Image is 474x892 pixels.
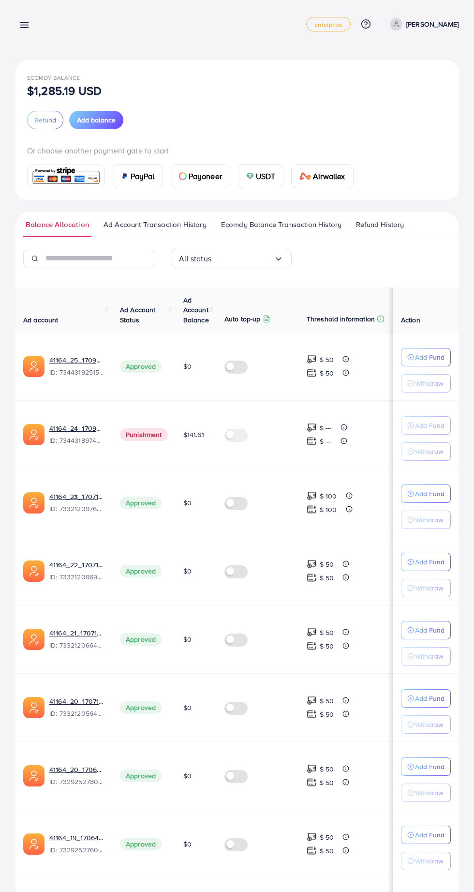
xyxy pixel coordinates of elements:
[415,787,443,799] p: Withdraw
[320,490,337,502] p: $ 100
[401,826,451,844] button: Add Fund
[320,832,334,843] p: $ 50
[120,428,168,441] span: Punishment
[406,18,459,30] p: [PERSON_NAME]
[401,511,451,529] button: Withdraw
[320,367,334,379] p: $ 50
[320,845,334,857] p: $ 50
[246,172,254,180] img: card
[211,251,274,266] input: Search for option
[27,111,63,129] button: Refund
[49,492,104,514] div: <span class='underline'>41164_23_1707142475983</span></br>7332120976240689154
[307,313,375,325] p: Threshold information
[415,488,444,499] p: Add Fund
[23,629,44,650] img: ic-ads-acc.e4c84228.svg
[307,573,317,583] img: top-up amount
[113,164,163,188] a: cardPayPal
[415,829,444,841] p: Add Fund
[49,560,104,582] div: <span class='underline'>41164_22_1707142456408</span></br>7332120969684811778
[120,701,162,714] span: Approved
[23,315,59,325] span: Ad account
[307,368,317,378] img: top-up amount
[320,709,334,720] p: $ 50
[320,640,334,652] p: $ 50
[415,420,444,431] p: Add Fund
[291,164,353,188] a: cardAirwallex
[415,351,444,363] p: Add Fund
[401,484,451,503] button: Add Fund
[23,833,44,855] img: ic-ads-acc.e4c84228.svg
[401,689,451,708] button: Add Fund
[320,422,332,434] p: $ ---
[121,172,129,180] img: card
[415,378,443,389] p: Withdraw
[49,640,104,650] span: ID: 7332120664427642882
[69,111,123,129] button: Add balance
[49,709,104,718] span: ID: 7332120564271874049
[356,219,404,230] span: Refund History
[320,354,334,365] p: $ 50
[320,627,334,638] p: $ 50
[183,635,192,644] span: $0
[120,360,162,373] span: Approved
[415,693,444,704] p: Add Fund
[415,650,443,662] p: Withdraw
[401,416,451,435] button: Add Fund
[307,777,317,787] img: top-up amount
[183,362,192,371] span: $0
[23,765,44,786] img: ic-ads-acc.e4c84228.svg
[49,628,104,650] div: <span class='underline'>41164_21_1707142387585</span></br>7332120664427642882
[386,18,459,30] a: [PERSON_NAME]
[49,765,104,787] div: <span class='underline'>41164_20_1706474683598</span></br>7329252780571557890
[27,145,447,156] p: Or choose another payment gate to start
[179,251,211,266] span: All status
[320,695,334,707] p: $ 50
[104,219,207,230] span: Ad Account Transaction History
[320,559,334,570] p: $ 50
[307,695,317,706] img: top-up amount
[49,492,104,501] a: 41164_23_1707142475983
[307,709,317,719] img: top-up amount
[313,170,345,182] span: Airwallex
[307,846,317,856] img: top-up amount
[49,765,104,774] a: 41164_20_1706474683598
[49,845,104,855] span: ID: 7329252760468127746
[120,633,162,646] span: Approved
[320,777,334,788] p: $ 50
[401,852,451,870] button: Withdraw
[401,579,451,597] button: Withdraw
[120,838,162,850] span: Approved
[23,560,44,582] img: ic-ads-acc.e4c84228.svg
[34,115,56,125] span: Refund
[120,305,156,324] span: Ad Account Status
[401,348,451,366] button: Add Fund
[320,763,334,775] p: $ 50
[307,627,317,637] img: top-up amount
[49,423,104,446] div: <span class='underline'>41164_24_1709982576916</span></br>7344318974215340033
[183,703,192,712] span: $0
[179,172,187,180] img: card
[401,315,420,325] span: Action
[415,514,443,526] p: Withdraw
[307,504,317,514] img: top-up amount
[221,219,341,230] span: Ecomdy Balance Transaction History
[189,170,222,182] span: Payoneer
[49,355,104,378] div: <span class='underline'>41164_25_1709982599082</span></br>7344319251534069762
[415,719,443,730] p: Withdraw
[307,764,317,774] img: top-up amount
[23,424,44,445] img: ic-ads-acc.e4c84228.svg
[256,170,276,182] span: USDT
[314,21,342,28] span: enterprise
[23,697,44,718] img: ic-ads-acc.e4c84228.svg
[27,85,102,96] p: $1,285.19 USD
[49,572,104,582] span: ID: 7332120969684811778
[120,770,162,782] span: Approved
[415,761,444,772] p: Add Fund
[307,436,317,446] img: top-up amount
[49,833,104,855] div: <span class='underline'>41164_19_1706474666940</span></br>7329252760468127746
[49,367,104,377] span: ID: 7344319251534069762
[49,560,104,570] a: 41164_22_1707142456408
[49,504,104,514] span: ID: 7332120976240689154
[307,832,317,842] img: top-up amount
[224,313,261,325] p: Auto top-up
